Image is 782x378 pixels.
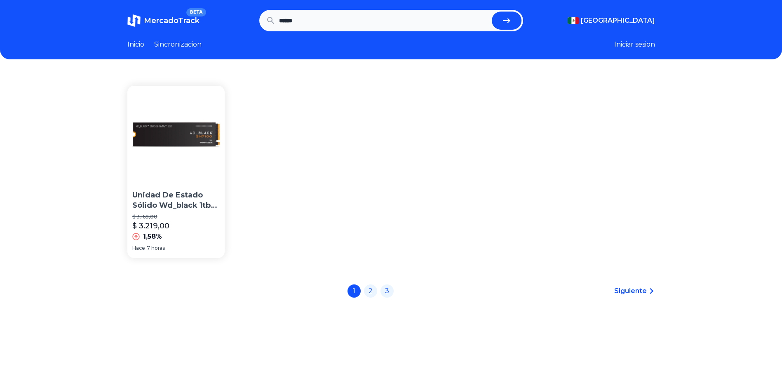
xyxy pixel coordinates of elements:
[132,245,145,251] span: Hace
[380,284,394,298] a: 3
[568,16,655,26] button: [GEOGRAPHIC_DATA]
[132,214,220,220] p: $ 3.169,00
[127,14,200,27] a: MercadoTrackBETA
[364,284,377,298] a: 2
[614,286,647,296] span: Siguiente
[581,16,655,26] span: [GEOGRAPHIC_DATA]
[144,16,200,25] span: MercadoTrack
[186,8,206,16] span: BETA
[127,40,144,49] a: Inicio
[132,190,220,211] p: Unidad De Estado Sólido Wd_black 1tb Sn7100 M.2 2280 7250 Mb
[147,245,165,251] span: 7 horas
[568,17,579,24] img: Mexico
[614,286,655,296] a: Siguiente
[132,220,169,232] p: $ 3.219,00
[154,40,202,49] a: Sincronizacion
[127,86,225,183] img: Unidad De Estado Sólido Wd_black 1tb Sn7100 M.2 2280 7250 Mb
[127,86,225,258] a: Unidad De Estado Sólido Wd_black 1tb Sn7100 M.2 2280 7250 MbUnidad De Estado Sólido Wd_black 1tb ...
[143,232,162,242] p: 1,58%
[127,14,141,27] img: MercadoTrack
[614,40,655,49] button: Iniciar sesion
